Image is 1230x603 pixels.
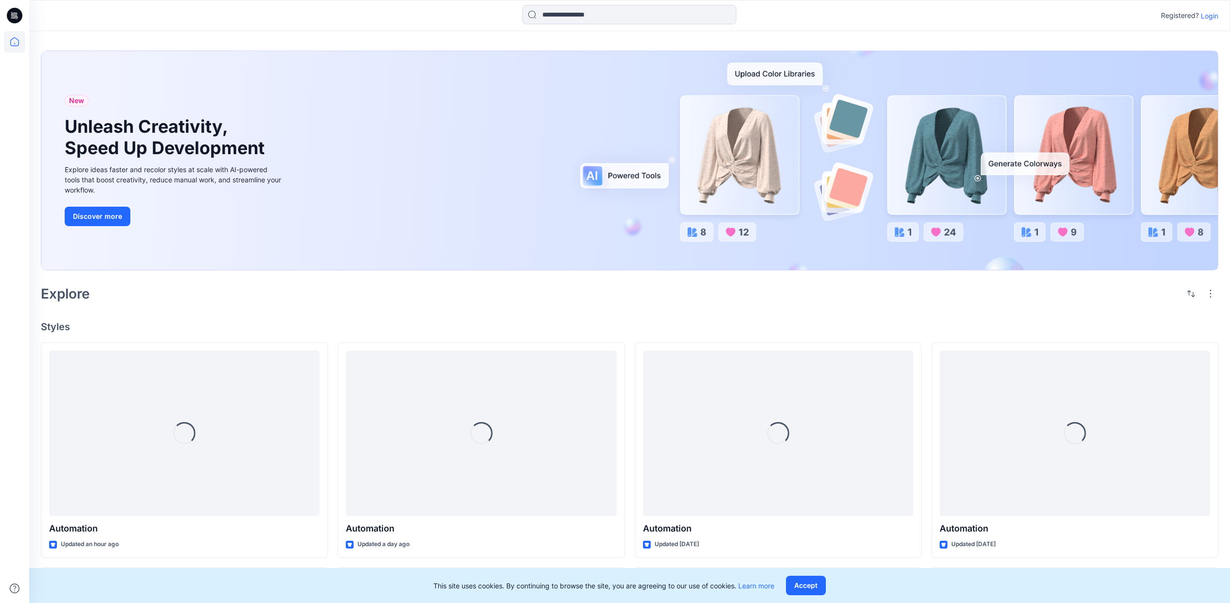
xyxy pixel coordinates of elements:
p: Updated [DATE] [655,539,699,550]
p: Automation [49,522,320,535]
h2: Explore [41,286,90,301]
h1: Unleash Creativity, Speed Up Development [65,116,269,158]
p: Login [1201,11,1218,21]
h4: Styles [41,321,1218,333]
p: Updated an hour ago [61,539,119,550]
span: New [69,95,84,106]
p: This site uses cookies. By continuing to browse the site, you are agreeing to our use of cookies. [433,581,774,591]
p: Updated [DATE] [951,539,996,550]
p: Automation [940,522,1210,535]
div: Explore ideas faster and recolor styles at scale with AI-powered tools that boost creativity, red... [65,164,284,195]
button: Discover more [65,207,130,226]
p: Registered? [1161,10,1199,21]
p: Automation [346,522,616,535]
p: Automation [643,522,913,535]
a: Learn more [738,582,774,590]
a: Discover more [65,207,284,226]
button: Accept [786,576,826,595]
p: Updated a day ago [357,539,410,550]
